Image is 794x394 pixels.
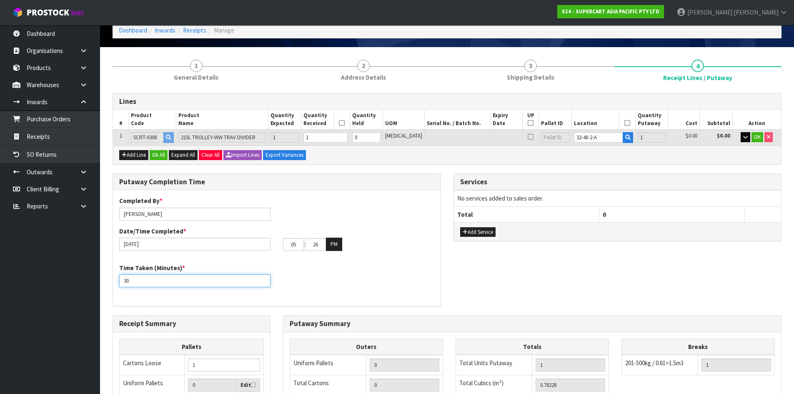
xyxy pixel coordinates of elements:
span: [MEDICAL_DATA] [385,132,422,139]
th: Pallet ID [539,110,571,130]
span: Address Details [341,73,386,82]
td: Cartons Loose [120,355,185,375]
th: Total [454,206,599,222]
button: PM [326,238,342,251]
span: 2 [357,60,370,72]
h3: Putaway Summary [290,320,775,328]
span: OK [754,133,761,141]
button: Export Variances [263,150,306,160]
th: UOM [383,110,424,130]
h3: Receipt Summary [119,320,264,328]
label: Time Taken (Minutes) [119,264,185,272]
td: Uniform Pallets [290,355,366,375]
th: Product Code [129,110,176,130]
th: Outers [290,339,443,355]
th: Quantity Received [301,110,334,130]
input: Date/Time completed [119,238,271,251]
th: Location [571,110,619,130]
span: 1 [120,132,122,139]
span: 4 [691,60,704,72]
label: Completed By [119,196,163,205]
th: Pallets [120,339,264,355]
input: Pallet ID [541,132,569,143]
th: Quantity Putaway [635,110,668,130]
a: Receipts [183,26,206,34]
td: No services added to sales order. [454,191,781,206]
label: Edit [240,381,255,389]
th: Product Name [176,110,268,130]
span: Expand All [171,151,195,158]
span: [PERSON_NAME] [734,8,779,16]
th: Cost [668,110,700,130]
th: Totals [456,339,609,355]
span: General Details [174,73,218,82]
th: Quantity Held [350,110,383,130]
button: Ok All [150,150,168,160]
button: Add Line [119,150,148,160]
th: Expiry Date [491,110,523,130]
input: Received [303,132,348,143]
th: # [113,110,129,130]
label: Date/Time Completed [119,227,186,236]
input: Product Name [178,132,266,143]
span: 1 [190,60,203,72]
input: Location Code [574,132,623,143]
a: Dashboard [119,26,147,34]
span: 201-500kg / 0.61>1.5m3 [625,359,684,367]
th: Subtotal [700,110,733,130]
h3: Putaway Completion Time [119,178,434,186]
span: 3 [524,60,537,72]
a: S14 - SUPERCART ASIA PACIFIC PTY LTD [557,5,664,18]
strong: $0.00 [717,132,730,139]
input: Uniform Pallets [188,379,236,391]
button: Import Lines [223,150,262,160]
a: Inwards [155,26,175,34]
span: 0 [603,211,606,218]
button: Expand All [169,150,198,160]
span: Receipt Lines / Putaway [663,73,732,82]
input: Time Taken [119,274,271,287]
th: UP [522,110,539,130]
input: Product Code [131,132,164,143]
input: HH [283,238,304,251]
input: Manual [188,359,260,371]
input: UNIFORM P LINES [370,359,439,371]
input: Putaway [638,132,666,143]
span: ProStock [27,7,69,18]
input: MM [305,238,326,251]
h3: Services [460,178,775,186]
img: cube-alt.png [13,7,23,18]
span: Manage [214,26,234,34]
button: OK [751,132,763,142]
button: Clear All [199,150,222,160]
input: Held [352,132,381,143]
strong: S14 - SUPERCART ASIA PACIFIC PTY LTD [562,8,659,15]
small: WMS [71,9,84,17]
th: Serial No. / Batch No. [424,110,490,130]
td: : [304,238,305,251]
th: Action [732,110,781,130]
button: Add Service [460,227,496,237]
input: OUTERS TOTAL = CTN [370,379,439,391]
h3: Lines [119,98,775,105]
span: [PERSON_NAME] [687,8,732,16]
span: Shipping Details [507,73,554,82]
th: Breaks [621,339,774,355]
td: Total Units Putaway [456,355,532,375]
th: Quantity Expected [268,110,301,130]
span: $0.00 [686,132,697,139]
input: Expected [271,132,299,143]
